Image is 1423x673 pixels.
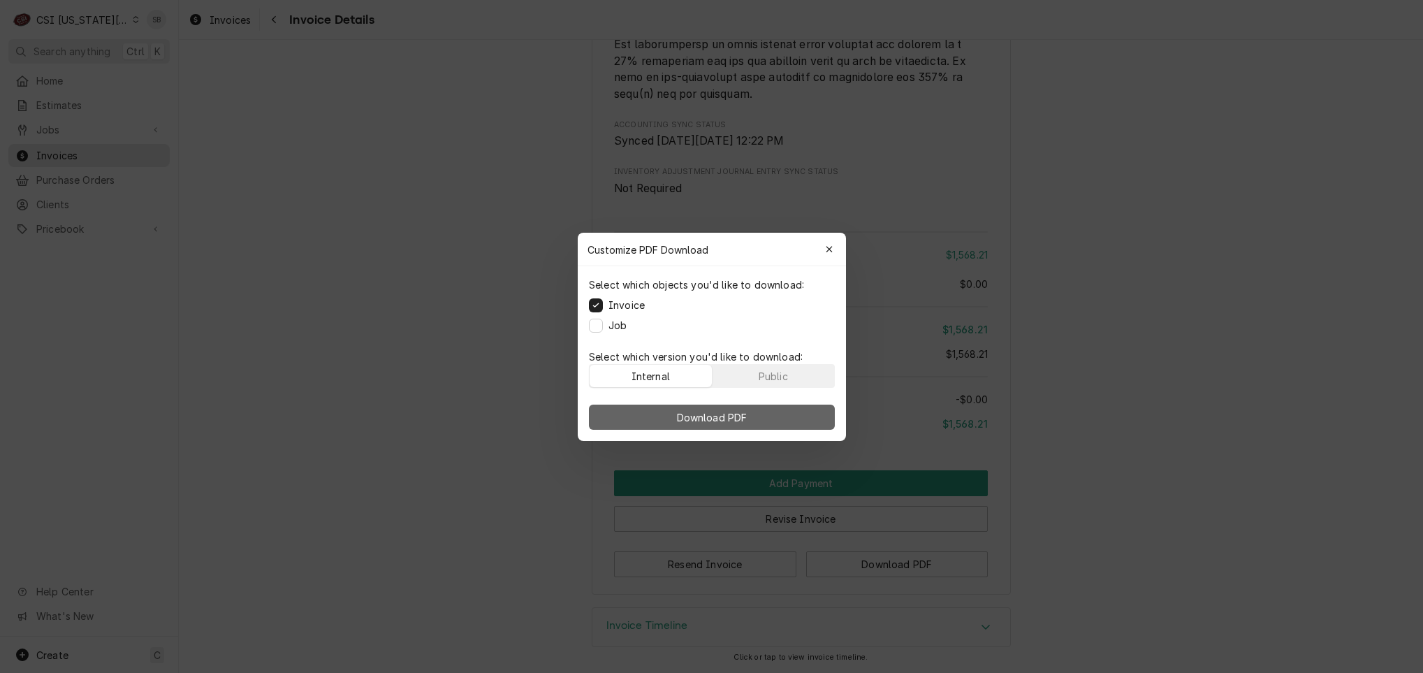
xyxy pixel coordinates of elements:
p: Select which version you'd like to download: [589,349,835,364]
label: Job [608,318,627,333]
button: Download PDF [589,405,835,430]
div: Public [758,368,787,383]
div: Customize PDF Download [578,233,846,266]
div: Internal [631,368,669,383]
p: Select which objects you'd like to download: [589,277,804,292]
label: Invoice [608,298,645,312]
span: Download PDF [673,410,750,424]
